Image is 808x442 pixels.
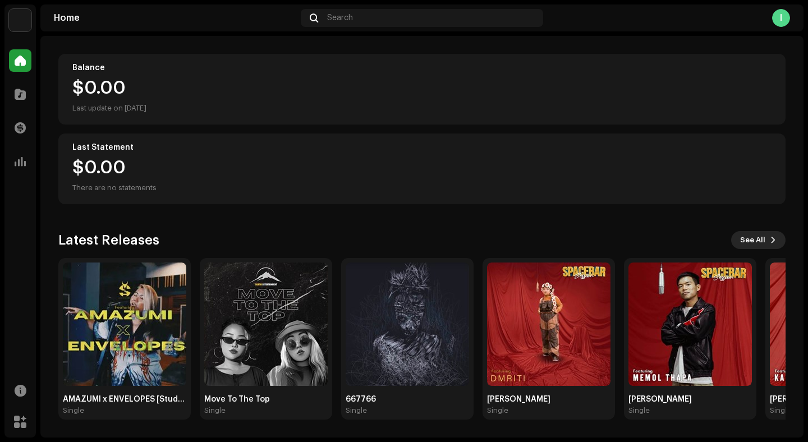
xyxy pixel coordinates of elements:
img: 7451a3c5-3ac2-4a66-83bb-3c1987cbd00b [487,263,610,386]
div: Single [63,406,84,415]
div: Balance [72,63,772,72]
div: [PERSON_NAME] [628,395,752,404]
div: Single [204,406,226,415]
div: AMAZUMI x ENVELOPES [Studio 5150 Live Session] [63,395,186,404]
div: Move To The Top [204,395,328,404]
img: 76c6803a-3ab4-4a60-8e55-7cc5fb6aba9c [63,263,186,386]
div: Single [346,406,367,415]
div: Last Statement [72,143,772,152]
div: Home [54,13,296,22]
div: [PERSON_NAME] [487,395,610,404]
span: See All [740,229,765,251]
div: Single [487,406,508,415]
re-o-card-value: Balance [58,54,786,125]
img: bc4c4277-71b2-49c5-abdf-ca4e9d31f9c1 [9,9,31,31]
img: ee57ced0-4f3b-48e3-84c2-0d5961256ede [204,263,328,386]
div: There are no statements [72,181,157,195]
div: Single [770,406,791,415]
h3: Latest Releases [58,231,159,249]
img: e4a187ae-5861-4b6f-97be-4d2b39625457 [346,263,469,386]
img: c507d572-52fb-4082-8db4-9ac2fc26dc15 [628,263,752,386]
button: See All [731,231,786,249]
div: Single [628,406,650,415]
span: Search [327,13,353,22]
div: 667766 [346,395,469,404]
div: Last update on [DATE] [72,102,772,115]
div: I [772,9,790,27]
re-o-card-value: Last Statement [58,133,786,204]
